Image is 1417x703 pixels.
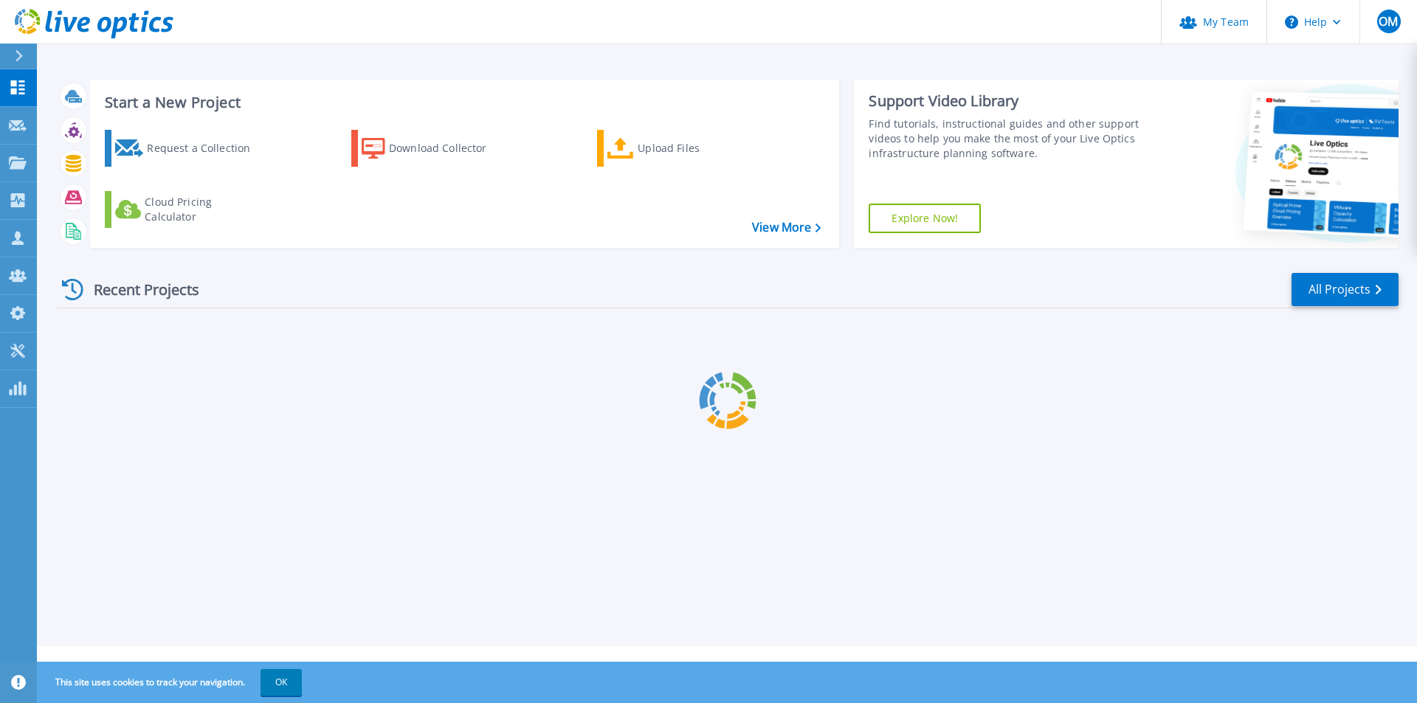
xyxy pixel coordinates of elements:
div: Cloud Pricing Calculator [145,195,263,224]
div: Upload Files [638,134,756,163]
a: Explore Now! [869,204,981,233]
div: Find tutorials, instructional guides and other support videos to help you make the most of your L... [869,117,1146,161]
span: This site uses cookies to track your navigation. [41,669,302,696]
a: View More [752,221,821,235]
div: Download Collector [389,134,507,163]
a: Cloud Pricing Calculator [105,191,269,228]
a: All Projects [1292,273,1399,306]
div: Recent Projects [57,271,219,308]
h3: Start a New Project [105,94,821,111]
button: OK [261,669,302,696]
a: Download Collector [351,130,516,167]
span: OM [1379,15,1398,27]
div: Request a Collection [147,134,265,163]
a: Upload Files [597,130,762,167]
a: Request a Collection [105,130,269,167]
div: Support Video Library [869,91,1146,111]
